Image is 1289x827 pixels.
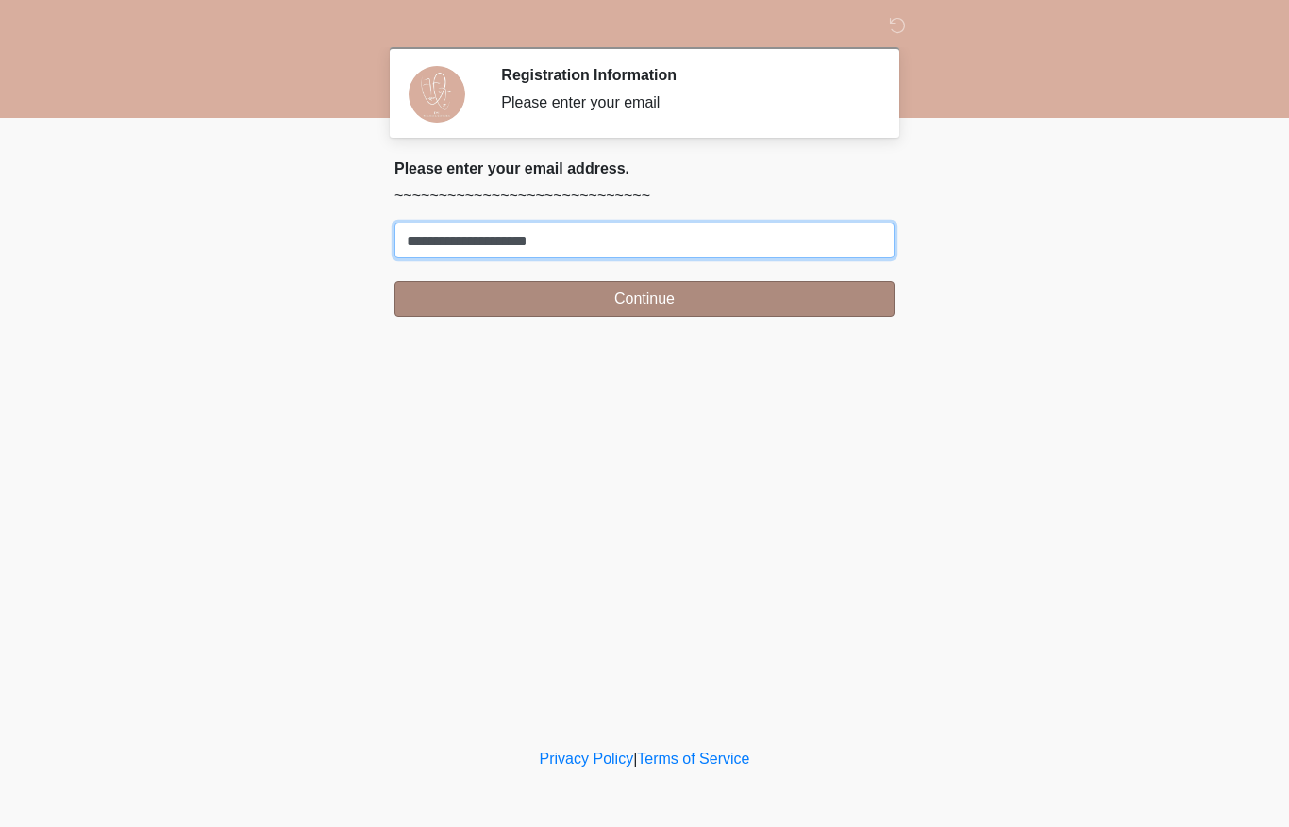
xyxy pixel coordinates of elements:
h2: Registration Information [501,66,866,84]
h2: Please enter your email address. [394,159,895,177]
a: | [633,751,637,767]
img: Agent Avatar [409,66,465,123]
a: Terms of Service [637,751,749,767]
img: DM Wellness & Aesthetics Logo [376,14,400,38]
p: ~~~~~~~~~~~~~~~~~~~~~~~~~~~~~ [394,185,895,207]
div: Please enter your email [501,91,866,114]
a: Privacy Policy [540,751,634,767]
button: Continue [394,281,895,317]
